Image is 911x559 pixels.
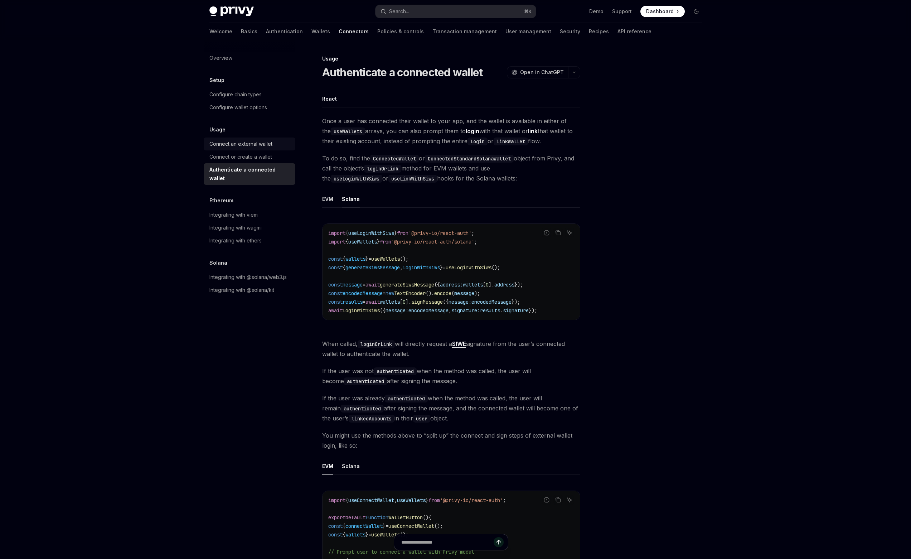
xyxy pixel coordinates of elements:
div: Authenticate a connected wallet [209,165,291,183]
code: authenticated [385,395,428,403]
span: } [365,531,368,538]
a: Demo [589,8,604,15]
a: Overview [204,52,295,64]
code: loginOrLink [358,340,395,348]
div: Usage [322,55,580,62]
span: ; [474,238,477,245]
span: { [343,531,345,538]
span: const [328,281,343,288]
span: encodedMessage [471,299,512,305]
a: Authentication [266,23,303,40]
span: = [363,299,365,305]
div: React [322,90,337,107]
span: connectWallet [345,523,383,529]
span: [ [483,281,486,288]
span: message: [386,307,408,314]
div: Configure wallet options [209,103,267,112]
span: , [449,307,451,314]
a: Support [612,8,632,15]
span: results [343,299,363,305]
span: , [394,497,397,503]
img: dark logo [209,6,254,16]
span: encode [434,290,451,297]
span: }); [512,299,520,305]
span: When called, will directly request a signature from the user’s connected wallet to authenticate t... [322,339,580,359]
span: message: [449,299,471,305]
a: Security [560,23,580,40]
span: WalletButton [388,514,423,521]
span: = [368,256,371,262]
div: Integrating with @solana/web3.js [209,273,287,281]
span: } [377,238,380,245]
code: ConnectedStandardSolanaWallet [425,155,514,163]
span: const [328,264,343,271]
div: Solana [342,458,360,474]
span: 0 [403,299,406,305]
code: linkWallet [494,138,528,145]
a: SIWE [452,340,466,348]
div: Integrating with wagmi [209,223,262,232]
a: Authenticate a connected wallet [204,163,295,185]
a: Configure chain types [204,88,295,101]
div: Integrating with ethers [209,236,262,245]
span: generateSiwsMessage [345,264,400,271]
span: default [345,514,365,521]
a: Connect an external wallet [204,138,295,150]
strong: link [528,127,538,135]
span: { [343,523,345,529]
input: Ask a question... [401,534,494,550]
span: useWallets [371,256,400,262]
div: Search... [389,7,409,16]
span: message [343,281,363,288]
span: address [494,281,514,288]
div: Connect or create a wallet [209,153,272,161]
span: = [383,290,386,297]
span: Dashboard [646,8,674,15]
a: Basics [241,23,257,40]
span: export [328,514,345,521]
span: 0 [486,281,489,288]
span: useConnectWallet [348,497,394,503]
a: Wallets [311,23,330,40]
span: const [328,290,343,297]
button: Copy the contents from the code block [553,495,563,505]
span: '@privy-io/react-auth/solana' [391,238,474,245]
span: = [386,523,388,529]
span: results [480,307,500,314]
span: useWallets [397,497,426,503]
a: Welcome [209,23,232,40]
span: ({ [380,307,386,314]
a: Connect or create a wallet [204,150,295,163]
h5: Usage [209,125,226,134]
a: Configure wallet options [204,101,295,114]
button: Send message [494,537,504,547]
a: Integrating with @solana/web3.js [204,271,295,284]
span: await [328,307,343,314]
span: encodedMessage [343,290,383,297]
div: Integrating with viem [209,211,258,219]
span: [ [400,299,403,305]
button: Report incorrect code [542,228,551,237]
span: (); [400,531,408,538]
span: } [383,523,386,529]
div: Configure chain types [209,90,262,99]
span: useLoginWithSiws [348,230,394,236]
span: '@privy-io/react-auth' [408,230,471,236]
span: = [443,264,446,271]
div: Integrating with @solana/kit [209,286,274,294]
span: new [386,290,394,297]
a: Integrating with viem [204,208,295,221]
span: const [328,256,343,262]
span: encodedMessage [408,307,449,314]
span: ({ [443,299,449,305]
span: const [328,531,343,538]
span: { [343,256,345,262]
a: Policies & controls [377,23,424,40]
button: Open search [375,5,536,18]
span: } [394,230,397,236]
span: wallets [345,531,365,538]
code: loginOrLink [364,165,401,173]
span: ]. [406,299,411,305]
button: Toggle dark mode [690,6,702,17]
span: () [423,514,428,521]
